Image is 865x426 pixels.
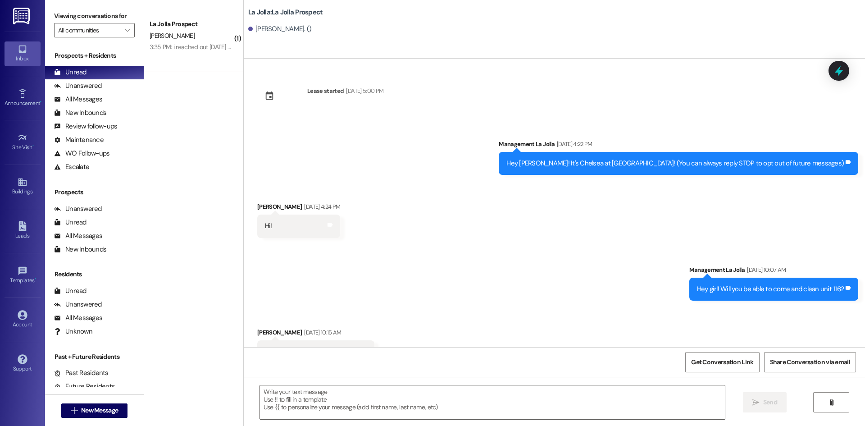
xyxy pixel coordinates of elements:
input: All communities [58,23,120,37]
div: Management La Jolla [499,139,858,152]
div: [DATE] 5:00 PM [344,86,383,96]
div: Unanswered [54,204,102,214]
div: Hey girl! Will you be able to come and clean unit 116? [697,284,844,294]
div: New Inbounds [54,245,106,254]
div: All Messages [54,231,102,241]
i:  [125,27,130,34]
div: 3:35 PM: i reached out [DATE] so they should have! [150,43,282,51]
div: [PERSON_NAME] [257,202,340,215]
a: Leads [5,219,41,243]
div: Unread [54,68,86,77]
div: Future Residents [54,382,115,391]
div: Maintenance [54,135,104,145]
div: Residents [45,270,144,279]
span: New Message [81,406,118,415]
a: Buildings [5,174,41,199]
div: [DATE] 4:22 PM [555,139,592,149]
div: Hi! [265,221,272,231]
div: La Jolla Prospect [150,19,233,29]
div: Unanswered [54,81,102,91]
span: • [40,99,41,105]
button: Get Conversation Link [685,352,759,372]
div: Unread [54,218,86,227]
i:  [828,399,835,406]
span: Get Conversation Link [691,357,753,367]
label: Viewing conversations for [54,9,135,23]
a: Inbox [5,41,41,66]
div: [DATE] 4:24 PM [302,202,340,211]
div: Unanswered [54,300,102,309]
div: Escalate [54,162,89,172]
div: Prospects + Residents [45,51,144,60]
span: • [32,143,34,149]
div: Management La Jolla [689,265,859,278]
button: Share Conversation via email [764,352,856,372]
span: Share Conversation via email [770,357,850,367]
div: New Inbounds [54,108,106,118]
i:  [71,407,77,414]
b: La Jolla: La Jolla Prospect [248,8,323,17]
div: [PERSON_NAME] [257,328,374,340]
img: ResiDesk Logo [13,8,32,24]
button: Send [743,392,787,412]
div: Unread [54,286,86,296]
a: Account [5,307,41,332]
a: Templates • [5,263,41,288]
div: Review follow-ups [54,122,117,131]
div: [DATE] 10:15 AM [302,328,341,337]
div: Hey [PERSON_NAME]! It's Chelsea at [GEOGRAPHIC_DATA]! (You can always reply STOP to opt out of fu... [506,159,844,168]
div: All Messages [54,313,102,323]
div: Yeah! Just give me a few minutes [265,347,360,357]
button: New Message [61,403,128,418]
div: Past Residents [54,368,109,378]
i:  [752,399,759,406]
a: Support [5,352,41,376]
span: • [35,276,36,282]
div: All Messages [54,95,102,104]
div: Unknown [54,327,92,336]
span: Send [763,398,777,407]
div: [DATE] 10:07 AM [745,265,786,275]
div: Lease started [307,86,344,96]
div: Past + Future Residents [45,352,144,362]
span: [PERSON_NAME] [150,32,195,40]
div: WO Follow-ups [54,149,109,158]
div: Prospects [45,188,144,197]
a: Site Visit • [5,130,41,155]
div: [PERSON_NAME]. () [248,24,312,34]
